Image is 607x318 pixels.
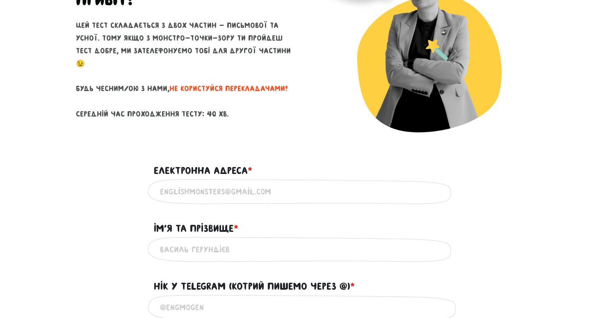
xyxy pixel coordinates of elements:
input: @engmogen [160,298,447,317]
label: Електронна адреса [154,163,252,178]
input: englishmonsters@gmail.com [160,183,447,201]
span: не користуйся перекладачами! [169,85,288,93]
label: Нік у Telegram (котрий пишемо через @) [154,279,355,294]
p: Цей тест складається з двох частин - письмової та усної. Тому якщо з монстро-точки-зору ти пройде... [76,19,297,120]
input: Василь Герундієв [160,240,447,259]
label: Ім'я та прізвище [154,221,238,236]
